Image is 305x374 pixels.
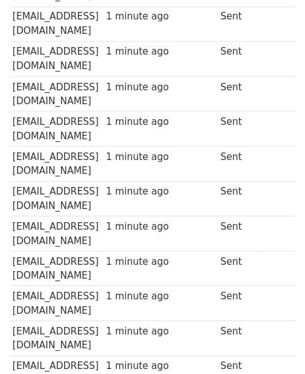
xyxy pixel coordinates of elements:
iframe: Chat Widget [242,314,305,374]
div: 1 minute ago [106,358,214,373]
td: [EMAIL_ADDRESS][DOMAIN_NAME] [9,286,103,321]
td: [EMAIL_ADDRESS][DOMAIN_NAME] [9,111,103,146]
div: 1 minute ago [106,324,214,338]
td: [EMAIL_ADDRESS][DOMAIN_NAME] [9,6,103,41]
td: [EMAIL_ADDRESS][DOMAIN_NAME] [9,216,103,251]
td: Sent [217,111,257,146]
div: 1 minute ago [106,80,214,94]
div: 1 minute ago [106,219,214,233]
div: 1 minute ago [106,254,214,269]
td: Sent [217,286,257,321]
td: Sent [217,216,257,251]
td: Sent [217,250,257,286]
div: 1 minute ago [106,289,214,303]
div: 1 minute ago [106,114,214,129]
td: Sent [217,76,257,111]
td: [EMAIL_ADDRESS][DOMAIN_NAME] [9,76,103,111]
div: 1 minute ago [106,184,214,198]
td: [EMAIL_ADDRESS][DOMAIN_NAME] [9,146,103,181]
td: [EMAIL_ADDRESS][DOMAIN_NAME] [9,181,103,216]
td: Sent [217,321,257,356]
div: 1 minute ago [106,9,214,24]
td: [EMAIL_ADDRESS][DOMAIN_NAME] [9,321,103,356]
td: [EMAIL_ADDRESS][DOMAIN_NAME] [9,250,103,286]
td: Sent [217,6,257,41]
td: Sent [217,146,257,181]
td: Sent [217,41,257,77]
div: 1 minute ago [106,45,214,59]
td: Sent [217,181,257,216]
div: 1 minute ago [106,149,214,164]
td: [EMAIL_ADDRESS][DOMAIN_NAME] [9,41,103,77]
